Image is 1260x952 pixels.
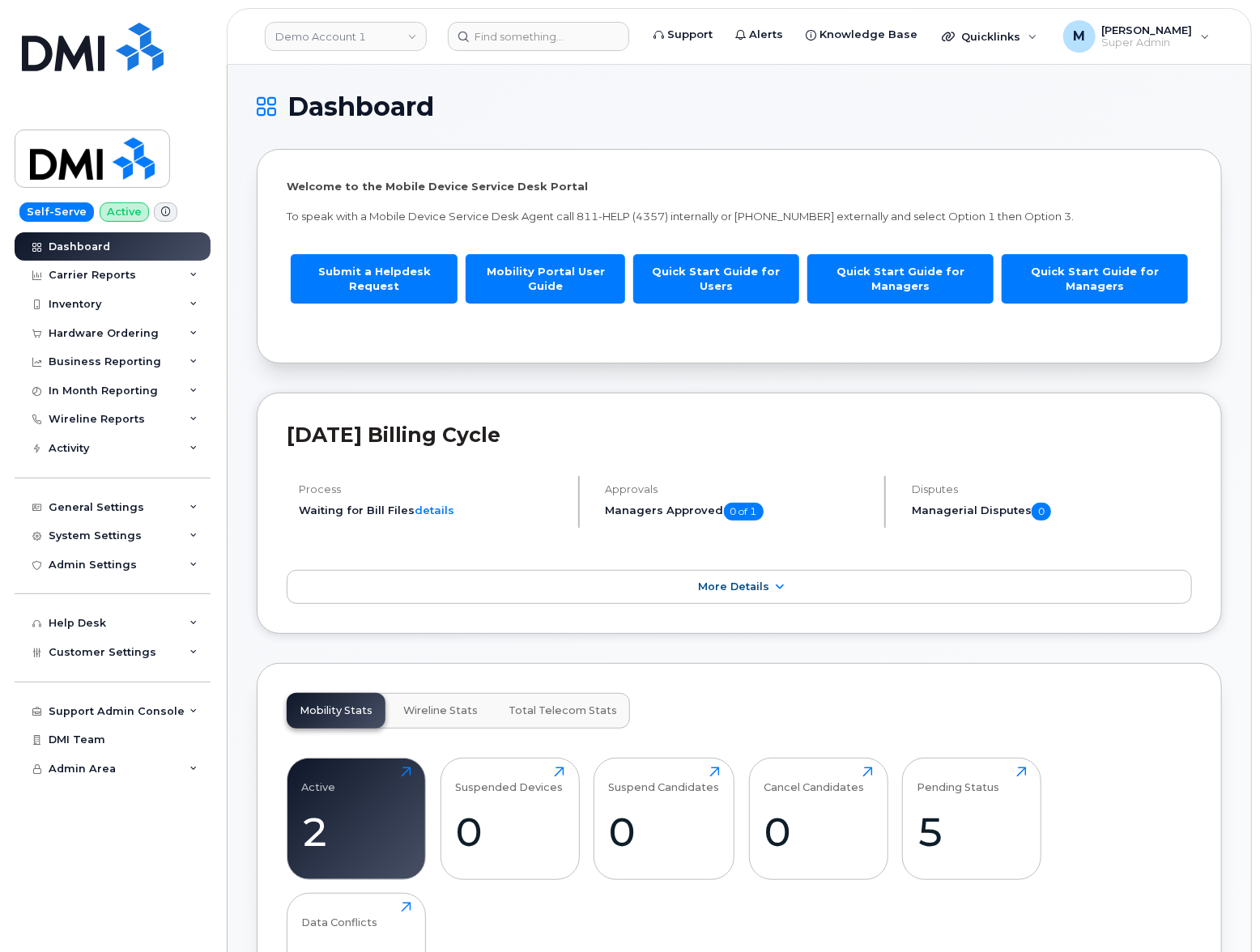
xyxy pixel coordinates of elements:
[509,704,617,717] span: Total Telecom Stats
[764,767,873,870] a: Cancel Candidates0
[287,179,1192,194] p: Welcome to the Mobile Device Service Desk Portal
[455,767,564,870] a: Suspended Devices0
[1002,254,1188,304] a: Quick Start Guide for Managers
[764,808,873,856] div: 0
[1032,503,1051,521] span: 0
[466,254,625,304] a: Mobility Portal User Guide
[917,767,1027,870] a: Pending Status5
[455,767,563,793] div: Suspended Devices
[415,504,454,516] a: details
[609,767,720,870] a: Suspend Candidates0
[912,503,1192,521] h5: Managerial Disputes
[606,503,871,521] h5: Managers Approved
[302,767,411,870] a: Active2
[917,808,1027,856] div: 5
[287,209,1192,224] p: To speak with a Mobile Device Service Desk Agent call 811-HELP (4357) internally or [PHONE_NUMBER...
[698,580,769,593] span: More Details
[302,808,411,856] div: 2
[917,767,1000,793] div: Pending Status
[291,254,458,304] a: Submit a Helpdesk Request
[299,503,564,518] li: Waiting for Bill Files
[299,483,564,495] h4: Process
[764,767,864,793] div: Cancel Candidates
[807,254,994,304] a: Quick Start Guide for Managers
[455,808,564,856] div: 0
[302,902,378,929] div: Data Conflicts
[633,254,799,304] a: Quick Start Guide for Users
[609,808,720,856] div: 0
[606,483,871,495] h4: Approvals
[609,767,720,793] div: Suspend Candidates
[912,483,1192,495] h4: Disputes
[287,423,1192,447] h2: [DATE] Billing Cycle
[302,767,336,793] div: Active
[724,503,764,521] span: 0 of 1
[287,95,434,119] span: Dashboard
[403,704,478,717] span: Wireline Stats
